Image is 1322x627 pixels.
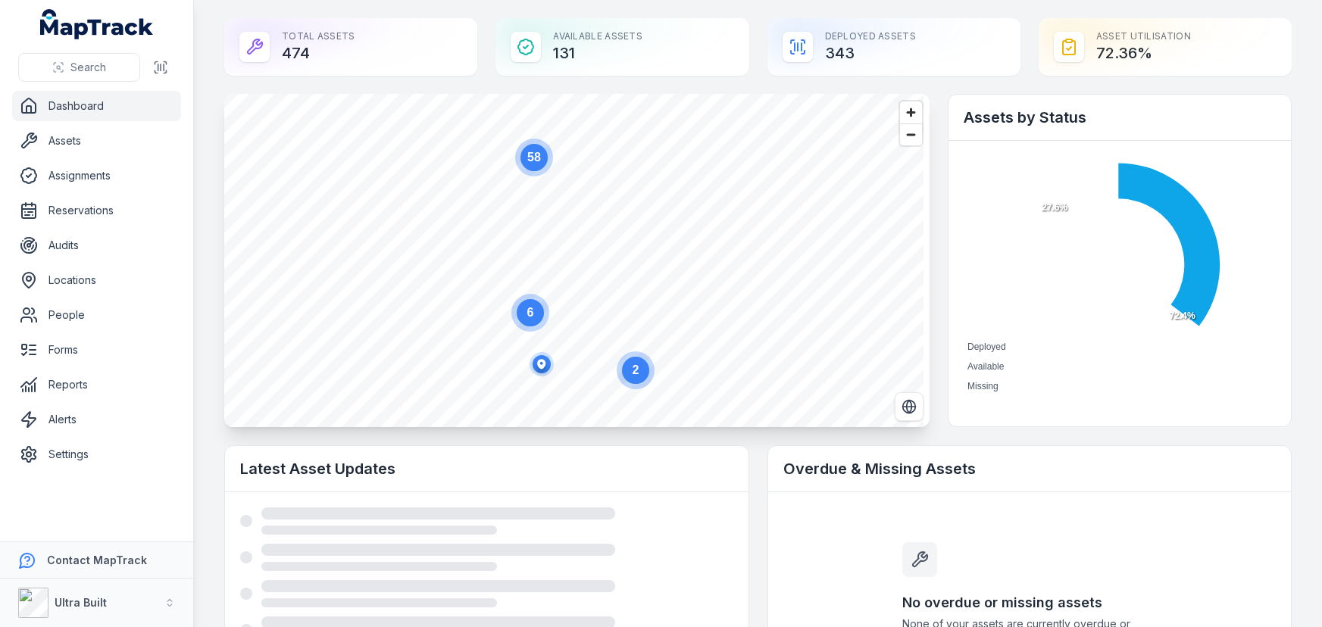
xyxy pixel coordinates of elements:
[40,9,154,39] a: MapTrack
[224,94,924,427] canvas: Map
[967,361,1004,372] span: Available
[967,381,999,391] span: Missing
[12,335,181,365] a: Forms
[964,107,1276,128] h2: Assets by Status
[12,91,181,121] a: Dashboard
[12,195,181,226] a: Reservations
[12,265,181,295] a: Locations
[900,123,922,145] button: Zoom out
[527,151,541,164] text: 58
[12,126,181,156] a: Assets
[900,101,922,123] button: Zoom in
[47,554,147,566] strong: Contact MapTrack
[633,363,639,376] text: 2
[18,53,140,82] button: Search
[12,300,181,330] a: People
[55,596,107,609] strong: Ultra Built
[12,370,181,400] a: Reports
[783,458,1277,479] h2: Overdue & Missing Assets
[12,439,181,469] a: Settings
[12,161,181,191] a: Assignments
[12,230,181,260] a: Audits
[527,306,534,319] text: 6
[240,458,733,479] h2: Latest Asset Updates
[895,392,924,421] button: Switch to Satellite View
[902,592,1157,613] h3: No overdue or missing assets
[12,404,181,435] a: Alerts
[967,342,1006,352] span: Deployed
[70,60,106,75] span: Search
